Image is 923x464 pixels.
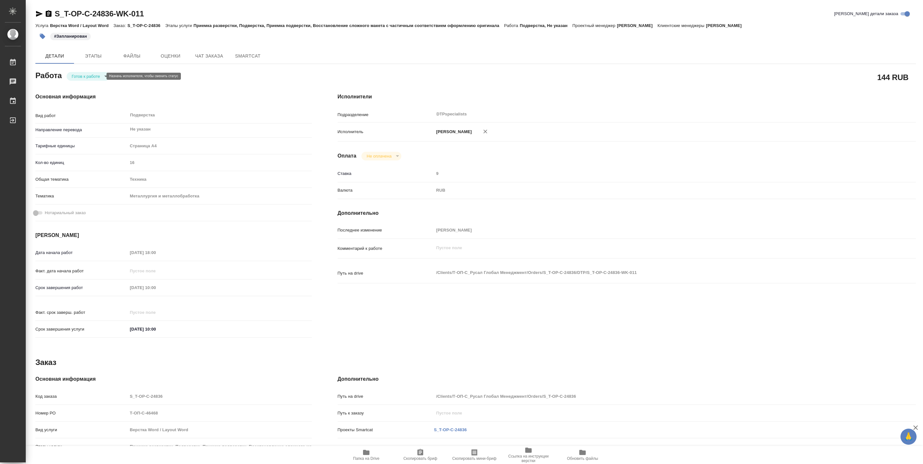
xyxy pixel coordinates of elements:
span: Скопировать бриф [403,456,437,461]
h4: Основная информация [35,93,312,101]
p: Общая тематика [35,176,127,183]
span: Оценки [155,52,186,60]
input: Пустое поле [434,392,868,401]
p: [PERSON_NAME] [706,23,747,28]
p: Этапы услуги [165,23,193,28]
div: Металлургия и металлобработка [127,191,312,202]
p: Срок завершения работ [35,285,127,291]
p: [PERSON_NAME] [617,23,657,28]
p: Исполнитель [338,129,434,135]
input: Пустое поле [127,425,312,434]
h4: Оплата [338,152,357,160]
a: S_T-OP-C-24836-WK-011 [55,9,144,18]
p: Срок завершения услуги [35,326,127,332]
button: Обновить файлы [555,446,610,464]
button: Скопировать ссылку для ЯМессенджера [35,10,43,18]
button: Добавить тэг [35,29,50,43]
span: Файлы [117,52,147,60]
button: Скопировать мини-бриф [447,446,501,464]
input: Пустое поле [127,248,184,257]
p: Клиентские менеджеры [657,23,706,28]
p: Проектный менеджер [573,23,617,28]
span: [PERSON_NAME] детали заказа [834,11,898,17]
p: Заказ: [114,23,127,28]
input: ✎ Введи что-нибудь [127,324,184,334]
h2: Заказ [35,357,56,368]
p: Вид работ [35,113,127,119]
input: Пустое поле [127,283,184,292]
p: Валюта [338,187,434,194]
p: Путь на drive [338,393,434,400]
div: Готов к работе [67,72,110,81]
input: Пустое поле [127,158,312,167]
p: Транслитерация названий [338,446,434,452]
input: Пустое поле [127,308,184,317]
button: Скопировать бриф [393,446,447,464]
div: RUB [434,185,868,196]
input: Пустое поле [127,442,312,451]
p: Направление перевода [35,127,127,133]
span: Запланирован [50,33,91,39]
input: Пустое поле [434,225,868,235]
p: Путь на drive [338,270,434,277]
p: Комментарий к работе [338,245,434,252]
h4: Дополнительно [338,375,916,383]
p: Работа [504,23,520,28]
button: Папка на Drive [339,446,393,464]
p: Факт. дата начала работ [35,268,127,274]
button: 🙏 [900,429,917,445]
p: Проекты Smartcat [338,427,434,433]
input: Пустое поле [127,266,184,276]
p: Номер РО [35,410,127,416]
p: Подверстка, Не указан [520,23,573,28]
p: Услуга [35,23,50,28]
p: S_T-OP-C-24836 [127,23,165,28]
p: Вид услуги [35,427,127,433]
p: Приемка разверстки, Подверстка, Приемка подверстки, Восстановление сложного макета с частичным со... [193,23,504,28]
span: Папка на Drive [353,456,379,461]
textarea: /Clients/Т-ОП-С_Русал Глобал Менеджмент/Orders/S_T-OP-C-24836/DTP/S_T-OP-C-24836-WK-011 [434,267,868,278]
input: Пустое поле [127,408,312,418]
span: SmartCat [232,52,263,60]
h2: 144 RUB [877,72,909,83]
h4: [PERSON_NAME] [35,232,312,239]
h4: Исполнители [338,93,916,101]
span: Чат заказа [194,52,225,60]
a: S_T-OP-C-24836 [434,427,467,432]
p: Путь к заказу [338,410,434,416]
span: Ссылка на инструкции верстки [505,454,552,463]
p: Последнее изменение [338,227,434,233]
button: Удалить исполнителя [478,124,492,139]
button: Ссылка на инструкции верстки [501,446,555,464]
input: Пустое поле [434,408,868,418]
p: [PERSON_NAME] [434,129,472,135]
button: Готов к работе [70,74,102,79]
div: Готов к работе [361,152,401,160]
p: Дата начала работ [35,250,127,256]
button: Скопировать ссылку [45,10,52,18]
span: Детали [39,52,70,60]
div: Страница А4 [127,141,312,151]
div: Техника [127,174,312,185]
input: Пустое поле [434,169,868,178]
span: Обновить файлы [567,456,598,461]
h4: Дополнительно [338,209,916,217]
p: Тарифные единицы [35,143,127,149]
p: Кол-во единиц [35,159,127,166]
p: Ставка [338,170,434,177]
p: Факт. срок заверш. работ [35,309,127,316]
button: Не оплачена [365,153,393,159]
span: 🙏 [903,430,914,443]
p: Подразделение [338,112,434,118]
h4: Основная информация [35,375,312,383]
h2: Работа [35,69,62,81]
span: Скопировать мини-бриф [452,456,496,461]
p: #Запланирован [54,33,87,40]
p: Код заказа [35,393,127,400]
input: Пустое поле [127,392,312,401]
span: Нотариальный заказ [45,210,86,216]
p: Верстка Word / Layout Word [50,23,113,28]
p: Тематика [35,193,127,199]
p: Этапы услуги [35,443,127,450]
span: Этапы [78,52,109,60]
